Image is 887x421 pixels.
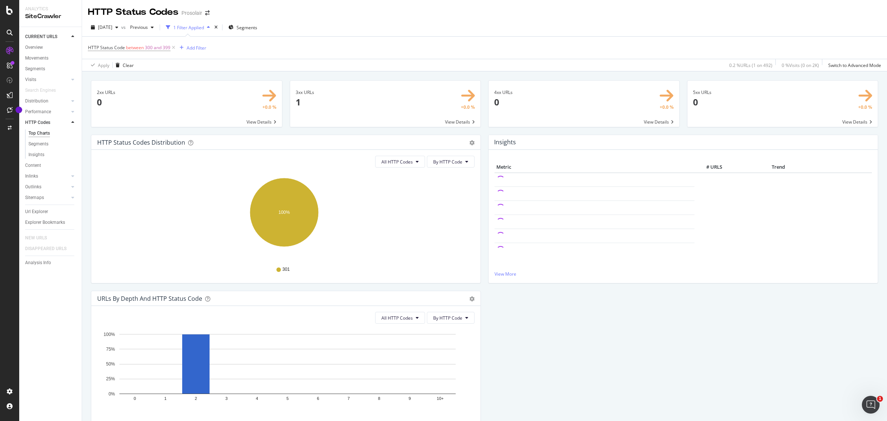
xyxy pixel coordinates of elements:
span: Segments [237,24,257,31]
div: Switch to Advanced Mode [828,62,881,68]
div: NEW URLS [25,234,47,242]
button: All HTTP Codes [375,156,425,168]
svg: A chart. [97,174,471,259]
div: Overview [25,44,43,51]
div: Segments [28,140,48,148]
text: 6 [317,397,319,401]
button: [DATE] [88,21,121,33]
text: 1 [164,397,166,401]
a: Analysis Info [25,259,77,267]
div: 0.2 % URLs ( 1 on 492 ) [729,62,772,68]
span: 301 [282,266,290,273]
div: Segments [25,65,45,73]
text: 0% [109,391,115,397]
text: 7 [347,397,350,401]
text: 50% [106,361,115,367]
button: Switch to Advanced Mode [825,59,881,71]
a: Explorer Bookmarks [25,219,77,226]
a: DISAPPEARED URLS [25,245,74,253]
div: CURRENT URLS [25,33,57,41]
a: Distribution [25,97,69,105]
div: Sitemaps [25,194,44,202]
svg: A chart. [97,330,471,415]
div: HTTP Status Codes [88,6,179,18]
div: Analysis Info [25,259,51,267]
text: 25% [106,377,115,382]
text: 4 [256,397,258,401]
div: Insights [28,151,44,159]
span: By HTTP Code [433,159,462,165]
text: 100% [279,210,290,215]
a: Segments [28,140,77,148]
button: By HTTP Code [427,312,475,324]
button: Previous [127,21,157,33]
span: All HTTP Codes [381,315,413,321]
a: Overview [25,44,77,51]
div: 1 Filter Applied [173,24,204,31]
h4: Insights [494,137,516,147]
text: 3 [225,397,228,401]
a: Movements [25,54,77,62]
div: Visits [25,76,36,84]
button: Add Filter [177,43,206,52]
button: Clear [113,59,134,71]
button: Segments [225,21,260,33]
text: 9 [408,397,411,401]
text: 10+ [437,397,444,401]
div: SiteCrawler [25,12,76,21]
span: 1 [877,396,883,402]
span: 300 and 399 [145,43,170,53]
a: Performance [25,108,69,116]
div: gear [469,140,475,145]
button: By HTTP Code [427,156,475,168]
a: View More [495,271,872,277]
a: Insights [28,151,77,159]
div: HTTP Codes [25,119,50,127]
a: Url Explorer [25,208,77,216]
a: Content [25,162,77,169]
span: All HTTP Codes [381,159,413,165]
div: Analytics [25,6,76,12]
text: 5 [286,397,289,401]
th: Trend [724,162,833,173]
div: Inlinks [25,172,38,180]
th: # URLS [694,162,724,173]
div: Movements [25,54,48,62]
div: Distribution [25,97,48,105]
div: HTTP Status Codes Distribution [97,139,185,146]
text: 75% [106,347,115,352]
a: CURRENT URLS [25,33,69,41]
span: between [126,44,144,51]
span: Previous [127,24,148,30]
iframe: Intercom live chat [862,396,880,414]
div: gear [469,296,475,302]
div: DISAPPEARED URLS [25,245,67,253]
button: All HTTP Codes [375,312,425,324]
div: Top Charts [28,129,50,137]
div: times [213,24,219,31]
a: Outlinks [25,183,69,191]
a: NEW URLS [25,234,54,242]
span: HTTP Status Code [88,44,125,51]
a: Visits [25,76,69,84]
a: Inlinks [25,172,69,180]
div: arrow-right-arrow-left [205,10,210,16]
a: Search Engines [25,87,63,94]
span: vs [121,24,127,30]
div: Apply [98,62,109,68]
div: Outlinks [25,183,41,191]
a: Sitemaps [25,194,69,202]
text: 8 [378,397,380,401]
a: Segments [25,65,77,73]
div: 0 % Visits ( 0 on 2K ) [782,62,819,68]
button: Apply [88,59,109,71]
div: Tooltip anchor [16,107,22,113]
text: 2 [195,397,197,401]
text: 100% [103,332,115,337]
div: Clear [123,62,134,68]
div: Prosolair [181,9,202,17]
span: 2025 Aug. 24th [98,24,112,30]
div: URLs by Depth and HTTP Status Code [97,295,202,302]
